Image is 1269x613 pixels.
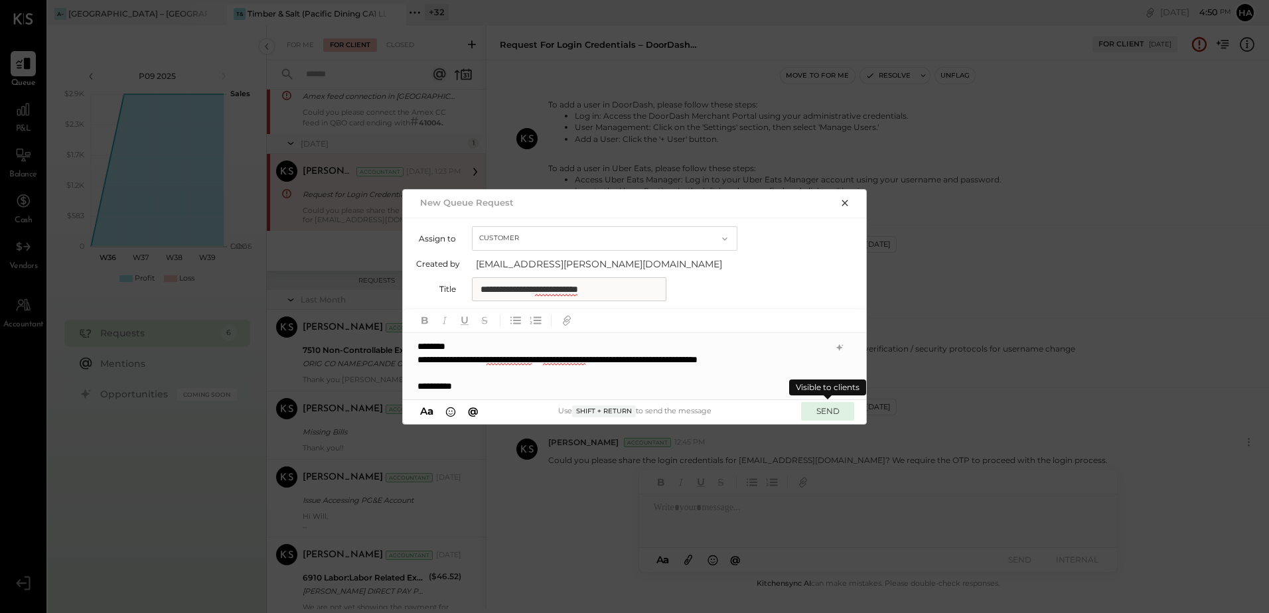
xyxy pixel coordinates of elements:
[482,405,788,417] div: Use to send the message
[427,405,433,417] span: a
[801,402,854,420] button: SEND
[456,312,473,329] button: Underline
[416,284,456,294] label: Title
[527,312,544,329] button: Ordered List
[507,312,524,329] button: Unordered List
[436,312,453,329] button: Italic
[789,379,866,395] div: Visible to clients
[572,405,636,417] span: Shift + Return
[558,312,575,329] button: Add URL
[464,404,483,419] button: @
[476,257,741,271] span: [EMAIL_ADDRESS][PERSON_NAME][DOMAIN_NAME]
[476,312,493,329] button: Strikethrough
[416,259,460,269] label: Created by
[416,312,433,329] button: Bold
[416,234,456,243] label: Assign to
[416,404,437,419] button: Aa
[420,197,514,208] h2: New Queue Request
[472,226,737,251] button: Customer
[468,405,479,417] span: @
